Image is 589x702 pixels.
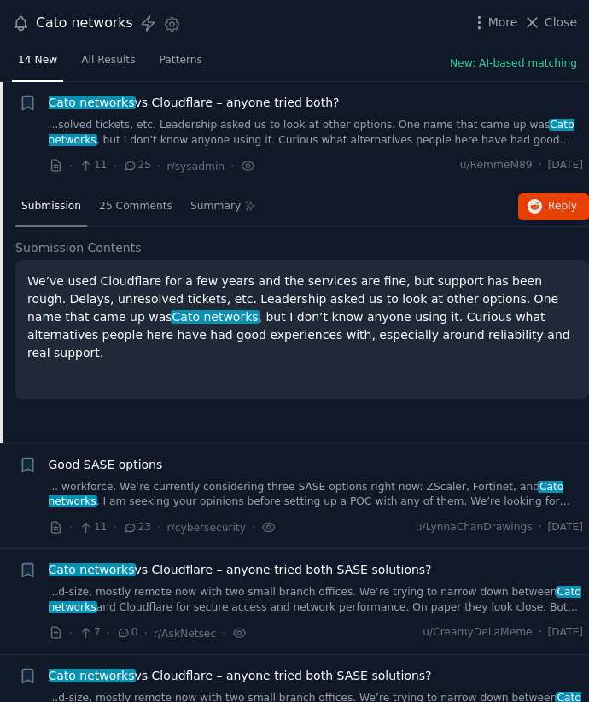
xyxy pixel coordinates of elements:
[69,624,73,642] span: ·
[18,53,57,68] span: 14 New
[47,669,137,682] span: Cato networks
[171,310,260,324] span: Cato networks
[548,625,583,641] span: [DATE]
[144,624,148,642] span: ·
[12,47,63,82] a: 14 New
[49,585,584,615] a: ...d-size, mostly remote now with two small branch offices. We’re trying to narrow down betweenCa...
[49,667,432,685] span: vs Cloudflare – anyone tried both SASE solutions?
[416,520,533,535] span: u/LynnaChanDrawings
[49,667,432,685] a: Cato networksvs Cloudflare – anyone tried both SASE solutions?
[21,199,81,214] span: Submission
[423,625,532,641] span: u/CreamyDeLaMeme
[123,520,151,535] span: 23
[523,14,577,32] button: Close
[15,239,142,257] span: Submission Contents
[47,96,137,109] span: Cato networks
[75,47,141,82] a: All Results
[157,157,160,175] span: ·
[114,157,117,175] span: ·
[167,161,225,173] span: r/sysadmin
[49,561,432,579] span: vs Cloudflare – anyone tried both SASE solutions?
[81,53,135,68] span: All Results
[157,518,160,536] span: ·
[79,158,107,173] span: 11
[450,56,577,72] button: New: AI-based matching
[154,628,216,640] span: r/AskNetsec
[69,518,73,536] span: ·
[49,118,584,148] a: ...solved tickets, etc. Leadership asked us to look at other options. One name that came up wasCa...
[252,518,255,536] span: ·
[47,563,137,576] span: Cato networks
[154,47,208,82] a: Patterns
[548,520,583,535] span: [DATE]
[548,199,577,214] span: Reply
[222,624,225,642] span: ·
[460,158,533,173] span: u/RemmeM89
[470,14,518,32] button: More
[49,94,340,112] span: vs Cloudflare – anyone tried both?
[79,625,100,641] span: 7
[49,119,574,146] span: Cato networks
[107,624,110,642] span: ·
[545,14,577,32] span: Close
[160,53,202,68] span: Patterns
[49,480,584,510] a: ... workforce. We’re currently considering three SASE options right now: ZScaler, Fortinet, andCa...
[190,199,241,214] span: Summary
[123,158,151,173] span: 25
[79,520,107,535] span: 11
[539,520,542,535] span: ·
[69,157,73,175] span: ·
[167,522,246,534] span: r/cybersecurity
[49,561,432,579] a: Cato networksvs Cloudflare – anyone tried both SASE solutions?
[548,158,583,173] span: [DATE]
[114,518,117,536] span: ·
[49,586,581,613] span: Cato networks
[27,272,577,362] p: We’ve used Cloudflare for a few years and the services are fine, but support has been rough. Dela...
[116,625,137,641] span: 0
[36,13,133,34] div: Cato networks
[230,157,234,175] span: ·
[49,94,340,112] a: Cato networksvs Cloudflare – anyone tried both?
[49,456,163,474] a: Good SASE options
[539,158,542,173] span: ·
[488,14,518,32] span: More
[518,193,589,220] button: Reply
[99,199,172,214] span: 25 Comments
[539,625,542,641] span: ·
